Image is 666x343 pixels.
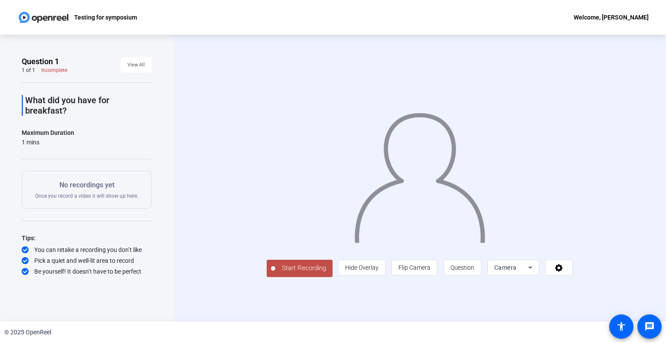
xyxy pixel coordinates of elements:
[392,260,437,275] button: Flip Camera
[4,328,51,337] div: © 2025 OpenReel
[22,127,74,138] div: Maximum Duration
[121,57,152,73] button: View All
[494,264,517,271] span: Camera
[275,263,333,273] span: Start Recording
[444,260,481,275] button: Question
[41,67,67,74] div: Incomplete
[267,260,333,277] button: Start Recording
[22,56,59,67] span: Question 1
[616,321,627,332] mat-icon: accessibility
[17,9,70,26] img: OpenReel logo
[451,264,474,271] span: Question
[74,12,137,23] p: Testing for symposium
[574,12,649,23] div: Welcome, [PERSON_NAME]
[644,321,655,332] mat-icon: message
[353,105,486,243] img: overlay
[22,267,152,276] div: Be yourself! It doesn’t have to be perfect
[35,180,138,199] div: Once you record a video it will show up here.
[127,59,145,72] span: View All
[345,264,379,271] span: Hide Overlay
[398,264,431,271] span: Flip Camera
[22,138,74,147] div: 1 mins
[22,245,152,254] div: You can retake a recording you don’t like
[338,260,385,275] button: Hide Overlay
[22,256,152,265] div: Pick a quiet and well-lit area to record
[22,233,152,243] div: Tips:
[22,67,35,74] div: 1 of 1
[35,180,138,190] p: No recordings yet
[25,95,152,116] p: What did you have for breakfast?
